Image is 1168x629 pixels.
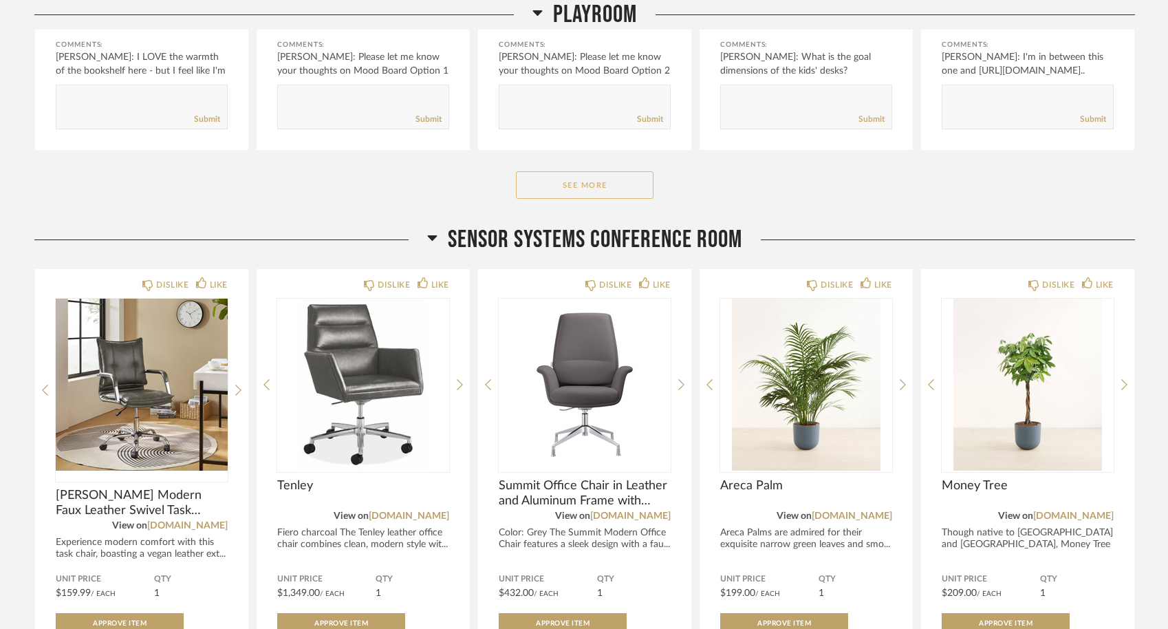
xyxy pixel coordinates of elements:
span: Unit Price [277,574,376,585]
a: Submit [1080,114,1106,125]
span: / Each [755,590,780,597]
div: [PERSON_NAME]: Please let me know your thoughts on Mood Board Option 2 [499,50,671,78]
span: View on [777,511,812,521]
span: View on [555,511,590,521]
div: DISLIKE [156,278,188,292]
span: Approve Item [314,620,368,627]
span: / Each [534,590,559,597]
a: [DOMAIN_NAME] [1033,511,1114,521]
a: [DOMAIN_NAME] [147,521,228,531]
span: 1 [376,588,381,598]
span: QTY [1040,574,1114,585]
span: Money Tree [942,478,1114,493]
div: LIKE [431,278,449,292]
div: DISLIKE [821,278,853,292]
span: Unit Price [942,574,1040,585]
span: Sensor Systems Conference Room [448,225,742,255]
button: See More [516,171,653,199]
span: QTY [154,574,228,585]
a: Submit [415,114,442,125]
span: Unit Price [56,574,154,585]
div: Comments: [499,38,671,52]
span: Unit Price [720,574,819,585]
a: [DOMAIN_NAME] [369,511,449,521]
span: Tenley [277,478,449,493]
div: Color: Grey The Summit Modern Office Chair features a sleek design with a fau... [499,527,671,551]
span: 1 [597,588,603,598]
span: / Each [977,590,1002,597]
div: Comments: [942,38,1114,52]
div: LIKE [874,278,892,292]
span: QTY [819,574,892,585]
a: [DOMAIN_NAME] [590,511,671,521]
span: View on [112,521,147,531]
span: View on [334,511,369,521]
div: DISLIKE [1042,278,1074,292]
img: undefined [277,299,449,471]
a: Submit [194,114,220,125]
div: [PERSON_NAME]: I LOVE the warmth of the bookshelf here - but I feel like I'm t... [56,50,228,92]
div: [PERSON_NAME]: I'm in between this one and [URL][DOMAIN_NAME].. [942,50,1114,78]
a: Submit [858,114,885,125]
div: [PERSON_NAME]: What is the goal dimensions of the kids' desks? [720,50,892,78]
div: [PERSON_NAME]: Please let me know your thoughts on Mood Board Option 1 [277,50,449,78]
span: QTY [376,574,449,585]
div: Comments: [720,38,892,52]
span: Areca Palm [720,478,892,493]
span: Approve Item [536,620,590,627]
a: Submit [637,114,663,125]
span: Approve Item [93,620,147,627]
span: 1 [819,588,824,598]
span: / Each [91,590,116,597]
img: undefined [499,299,671,471]
div: Fiero charcoal The Tenley leather office chair combines clean, modern style wit... [277,527,449,551]
img: undefined [720,299,892,471]
div: LIKE [1096,278,1114,292]
div: Comments: [56,38,228,52]
div: LIKE [210,278,228,292]
div: Comments: [277,38,449,52]
a: [DOMAIN_NAME] [812,511,892,521]
div: DISLIKE [599,278,631,292]
span: $1,349.00 [277,588,320,598]
span: $432.00 [499,588,534,598]
span: [PERSON_NAME] Modern Faux Leather Swivel Task Office Chair with Tufted Back [56,488,228,518]
span: Unit Price [499,574,597,585]
span: View on [998,511,1033,521]
span: $159.99 [56,588,91,598]
span: 1 [154,588,160,598]
span: QTY [597,574,671,585]
span: Approve Item [757,620,811,627]
div: 0 [56,299,228,471]
span: Approve Item [979,620,1032,627]
img: undefined [56,299,228,471]
img: undefined [942,299,1114,471]
span: Summit Office Chair in Leather and Aluminum Frame with Adjustable Height and Swivel [499,478,671,509]
span: $209.00 [942,588,977,598]
span: $199.00 [720,588,755,598]
div: Though native to [GEOGRAPHIC_DATA] and [GEOGRAPHIC_DATA], Money Tree rose to fame in E... [942,527,1114,562]
div: LIKE [653,278,671,292]
span: 1 [1040,588,1046,598]
div: Areca Palms are admired for their exquisite narrow green leaves and smo... [720,527,892,551]
div: DISLIKE [378,278,410,292]
div: Experience modern comfort with this task chair, boasting a vegan leather ext... [56,537,228,560]
span: / Each [320,590,345,597]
